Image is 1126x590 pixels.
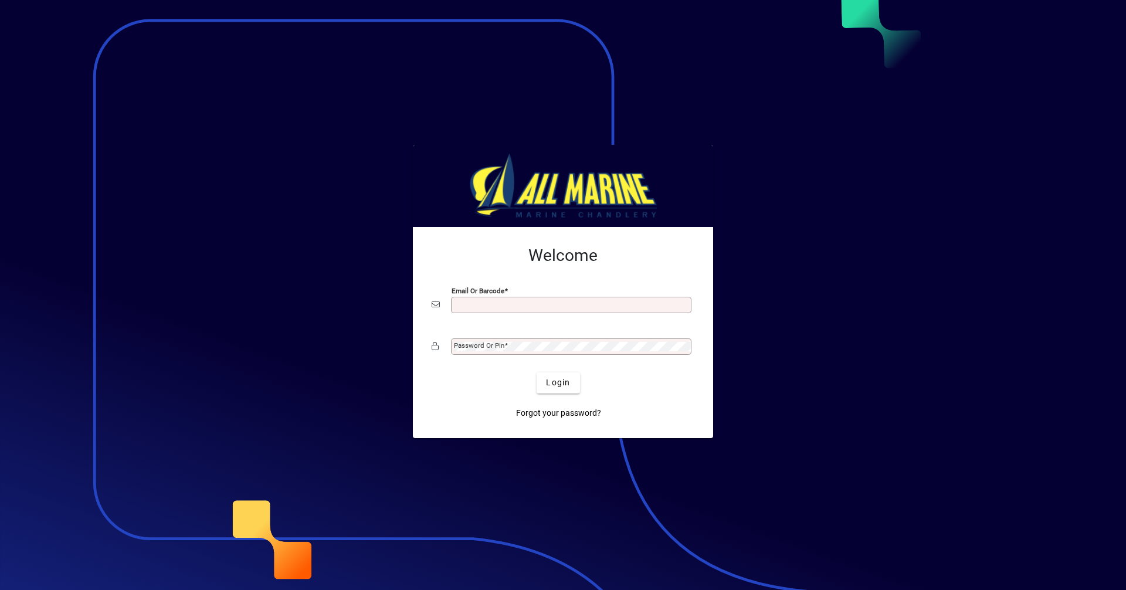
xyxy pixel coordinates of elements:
[511,403,606,424] a: Forgot your password?
[546,377,570,389] span: Login
[516,407,601,419] span: Forgot your password?
[454,341,504,350] mat-label: Password or Pin
[537,372,579,394] button: Login
[432,246,694,266] h2: Welcome
[452,286,504,294] mat-label: Email or Barcode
